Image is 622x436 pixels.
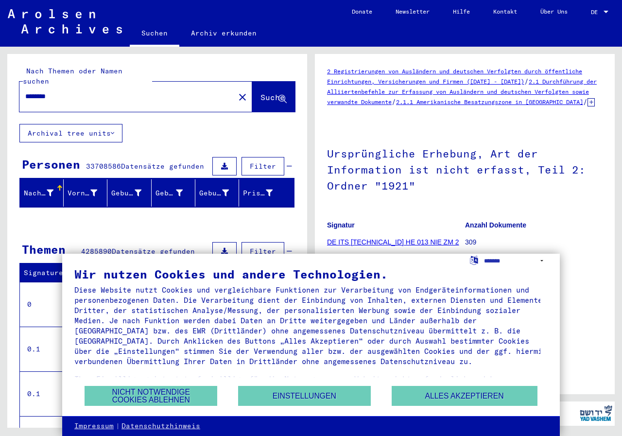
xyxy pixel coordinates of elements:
[469,255,479,264] label: Sprache auswählen
[327,131,603,206] h1: Ursprüngliche Erhebung, Art der Information ist nicht erfasst, Teil 2: Ordner "1921"
[327,68,582,85] a: 2 Registrierungen von Ausländern und deutschen Verfolgten durch öffentliche Einrichtungen, Versic...
[238,386,371,406] button: Einstellungen
[112,247,195,256] span: Datensätze gefunden
[111,185,153,201] div: Geburtsname
[179,21,268,45] a: Archiv erkunden
[20,282,87,327] td: 0
[327,238,459,246] a: DE ITS [TECHNICAL_ID] HE 013 NIE ZM 2
[74,268,548,280] div: Wir nutzen Cookies und andere Technologien.
[396,98,583,105] a: 2.1.1 Amerikanische Besatzungszone in [GEOGRAPHIC_DATA]
[252,82,295,112] button: Suche
[392,97,396,106] span: /
[152,179,195,207] mat-header-cell: Geburt‏
[74,285,548,366] div: Diese Website nutzt Cookies und vergleichbare Funktionen zur Verarbeitung von Endgeräteinformatio...
[8,9,122,34] img: Arolsen_neg.svg
[20,179,64,207] mat-header-cell: Nachname
[121,421,200,431] a: Datenschutzhinweis
[242,242,284,261] button: Filter
[392,386,537,406] button: Alles akzeptieren
[260,92,285,102] span: Suche
[155,185,195,201] div: Geburt‏
[85,386,217,406] button: Nicht notwendige Cookies ablehnen
[465,221,526,229] b: Anzahl Dokumente
[111,188,141,198] div: Geburtsname
[64,179,107,207] mat-header-cell: Vorname
[24,265,89,281] div: Signature
[20,327,87,371] td: 0.1
[583,97,587,106] span: /
[250,162,276,171] span: Filter
[578,401,614,425] img: yv_logo.png
[591,9,602,16] span: DE
[199,185,241,201] div: Geburtsdatum
[465,237,603,247] p: 309
[74,421,114,431] a: Impressum
[242,157,284,175] button: Filter
[243,185,285,201] div: Prisoner #
[24,268,79,278] div: Signature
[237,91,248,103] mat-icon: close
[81,247,112,256] span: 4285890
[195,179,239,207] mat-header-cell: Geburtsdatum
[155,188,183,198] div: Geburt‏
[24,185,66,201] div: Nachname
[250,247,276,256] span: Filter
[243,188,273,198] div: Prisoner #
[130,21,179,47] a: Suchen
[86,162,121,171] span: 33708586
[19,124,122,142] button: Archival tree units
[23,67,122,86] mat-label: Nach Themen oder Namen suchen
[24,188,53,198] div: Nachname
[233,87,252,106] button: Clear
[22,241,66,258] div: Themen
[484,254,548,268] select: Sprache auswählen
[121,162,204,171] span: Datensätze gefunden
[239,179,294,207] mat-header-cell: Prisoner #
[327,221,355,229] b: Signatur
[20,371,87,416] td: 0.1
[22,156,80,173] div: Personen
[68,188,97,198] div: Vorname
[107,179,151,207] mat-header-cell: Geburtsname
[327,78,597,105] a: 2.1 Durchführung der Alliiertenbefehle zur Erfassung von Ausländern und deutschen Verfolgten sowi...
[68,185,109,201] div: Vorname
[524,77,529,86] span: /
[199,188,229,198] div: Geburtsdatum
